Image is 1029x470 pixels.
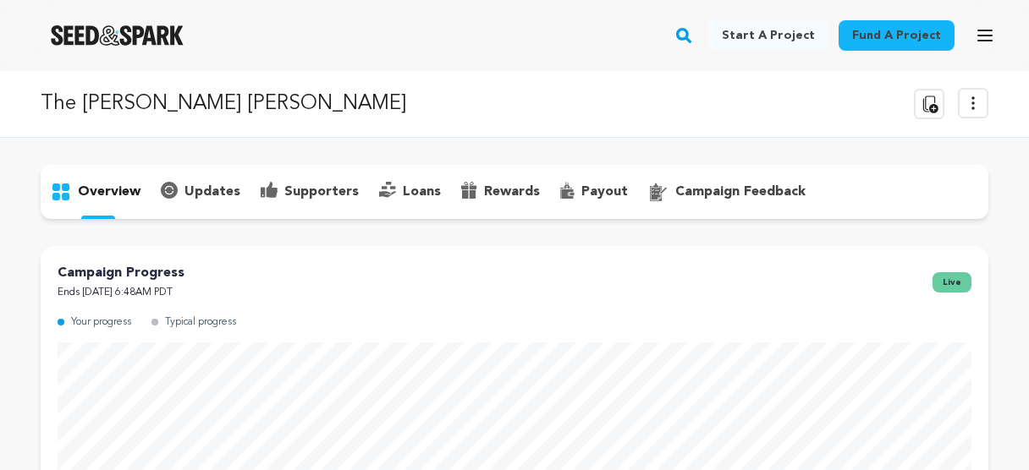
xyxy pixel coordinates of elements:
[550,178,638,205] button: payout
[184,182,240,202] p: updates
[451,178,550,205] button: rewards
[51,25,184,46] img: Seed&Spark Logo Dark Mode
[58,263,184,283] p: Campaign Progress
[581,182,628,202] p: payout
[51,25,184,46] a: Seed&Spark Homepage
[403,182,441,202] p: loans
[484,182,540,202] p: rewards
[284,182,359,202] p: supporters
[151,178,250,205] button: updates
[71,313,131,332] p: Your progress
[638,178,816,205] button: campaign feedback
[78,182,140,202] p: overview
[58,283,184,303] p: Ends [DATE] 6:48AM PDT
[41,89,406,119] p: The [PERSON_NAME] [PERSON_NAME]
[250,178,369,205] button: supporters
[41,178,151,205] button: overview
[369,178,451,205] button: loans
[165,313,236,332] p: Typical progress
[839,20,955,51] a: Fund a project
[675,182,806,202] p: campaign feedback
[708,20,828,51] a: Start a project
[933,272,971,292] span: live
